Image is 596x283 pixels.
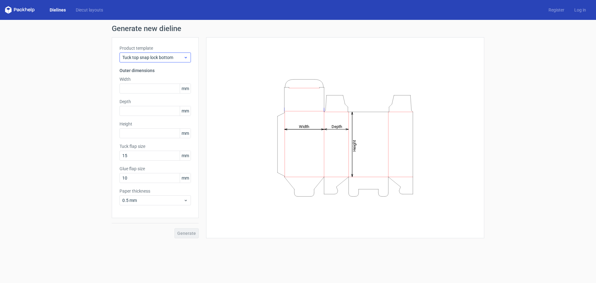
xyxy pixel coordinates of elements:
tspan: Height [352,140,357,151]
label: Depth [120,98,191,105]
label: Width [120,76,191,82]
a: Register [544,7,569,13]
label: Height [120,121,191,127]
span: mm [180,129,191,138]
h3: Outer dimensions [120,67,191,74]
label: Product template [120,45,191,51]
span: mm [180,151,191,160]
h1: Generate new dieline [112,25,484,32]
label: Glue flap size [120,166,191,172]
span: mm [180,106,191,116]
span: mm [180,173,191,183]
tspan: Depth [332,124,342,129]
span: mm [180,84,191,93]
a: Dielines [45,7,71,13]
a: Log in [569,7,591,13]
span: 0.5 mm [122,197,183,203]
label: Tuck flap size [120,143,191,149]
tspan: Width [299,124,309,129]
span: Tuck top snap lock bottom [122,54,183,61]
a: Diecut layouts [71,7,108,13]
label: Paper thickness [120,188,191,194]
